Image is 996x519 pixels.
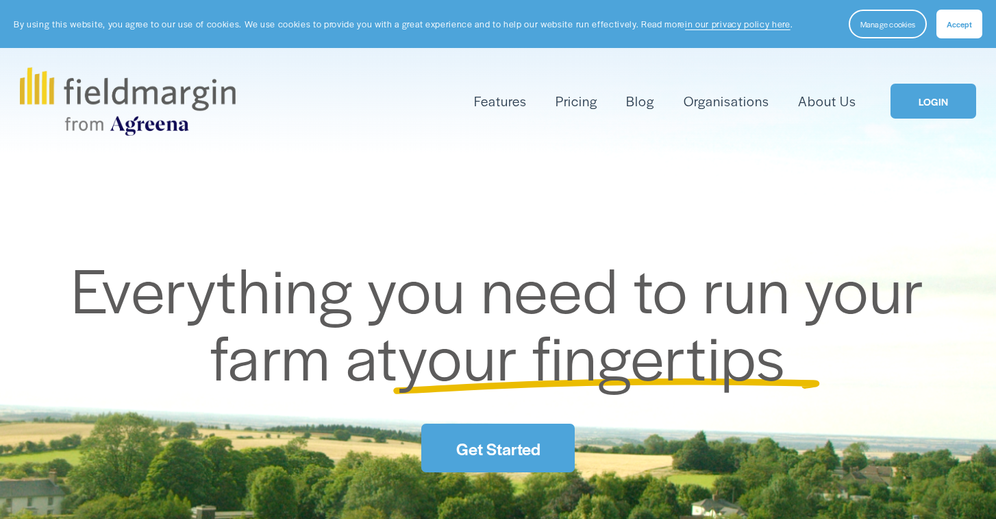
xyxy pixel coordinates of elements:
[860,19,915,29] span: Manage cookies
[936,10,982,38] button: Accept
[849,10,927,38] button: Manage cookies
[474,91,527,111] span: Features
[891,84,976,119] a: LOGIN
[556,90,597,112] a: Pricing
[947,19,972,29] span: Accept
[474,90,527,112] a: folder dropdown
[421,424,574,472] a: Get Started
[684,90,769,112] a: Organisations
[20,67,235,136] img: fieldmargin.com
[71,244,939,398] span: Everything you need to run your farm at
[14,18,793,31] p: By using this website, you agree to our use of cookies. We use cookies to provide you with a grea...
[398,311,786,398] span: your fingertips
[626,90,654,112] a: Blog
[685,18,790,30] a: in our privacy policy here
[798,90,856,112] a: About Us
